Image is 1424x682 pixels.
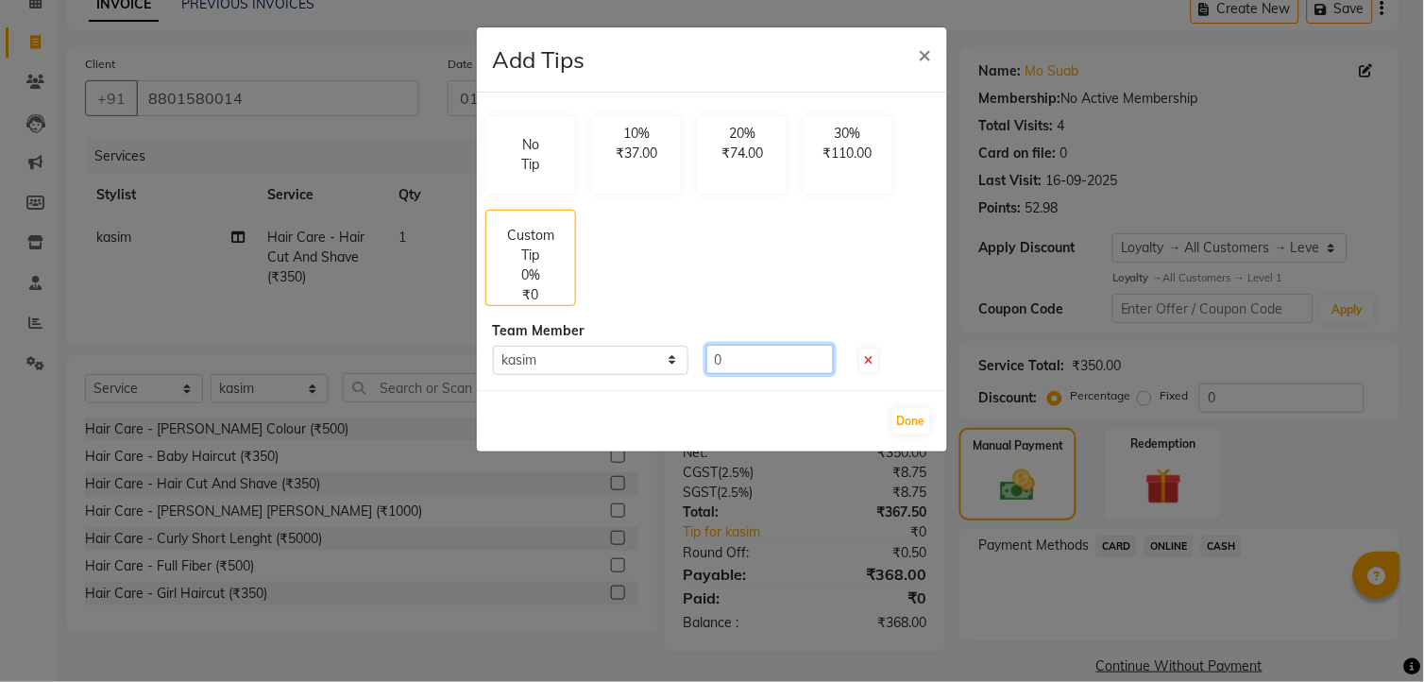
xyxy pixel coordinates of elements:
p: ₹110.00 [815,144,881,163]
p: 20% [709,124,775,144]
p: ₹37.00 [603,144,670,163]
p: Custom Tip [498,226,564,265]
p: No Tip [517,135,545,175]
button: Close [904,27,947,80]
button: Done [892,408,930,435]
p: 30% [815,124,881,144]
p: 0% [521,265,540,285]
p: 10% [603,124,670,144]
p: ₹0 [523,285,539,305]
span: Team Member [492,322,584,339]
h4: Add Tips [492,43,585,77]
span: × [919,40,932,68]
p: ₹74.00 [709,144,775,163]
